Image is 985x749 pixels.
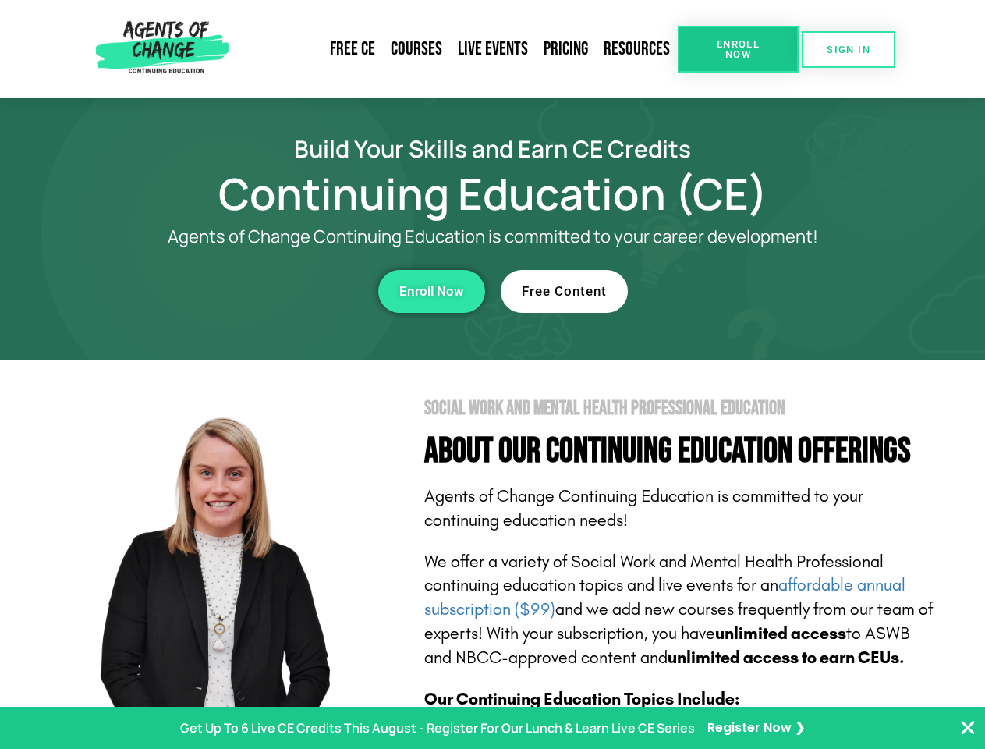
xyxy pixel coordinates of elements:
[180,717,695,740] p: Get Up To 6 Live CE Credits This August - Register For Our Lunch & Learn Live CE Series
[424,689,739,709] b: Our Continuing Education Topics Include:
[424,486,863,531] span: Agents of Change Continuing Education is committed to your continuing education needs!
[596,31,678,67] a: Resources
[536,31,596,67] a: Pricing
[703,39,774,59] span: Enroll Now
[678,26,799,73] a: Enroll Now
[424,399,937,418] h2: Social Work and Mental Health Professional Education
[802,31,895,68] a: SIGN IN
[715,623,846,644] b: unlimited access
[235,31,678,67] nav: Menu
[48,137,937,160] h2: Build Your Skills and Earn CE Credits
[450,31,536,67] a: Live Events
[424,550,937,670] p: We offer a variety of Social Work and Mental Health Professional continuing education topics and ...
[501,270,628,313] a: Free Content
[48,176,937,211] h1: Continuing Education (CE)
[378,270,485,313] a: Enroll Now
[827,44,870,55] span: SIGN IN
[958,719,977,737] button: Close Banner
[322,31,383,67] a: Free CE
[707,717,805,740] a: Register Now ❯
[399,285,464,298] span: Enroll Now
[424,434,937,469] h4: About Our Continuing Education Offerings
[522,285,607,298] span: Free Content
[111,227,875,247] p: Agents of Change Continuing Education is committed to your career development!
[383,31,450,67] a: Courses
[668,648,905,668] b: unlimited access to earn CEUs.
